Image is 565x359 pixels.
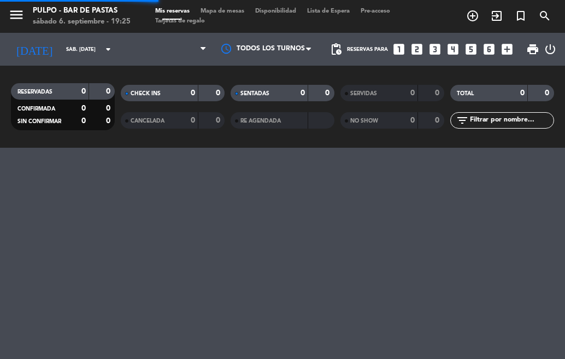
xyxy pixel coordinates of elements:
strong: 0 [216,89,222,97]
strong: 0 [325,89,332,97]
i: menu [8,7,25,23]
span: SENTADAS [240,91,269,96]
div: sábado 6. septiembre - 19:25 [33,16,131,27]
strong: 0 [81,117,86,125]
i: looks_two [410,42,424,56]
strong: 0 [545,89,551,97]
span: NO SHOW [350,118,378,124]
span: print [526,43,539,56]
strong: 0 [191,89,195,97]
strong: 0 [106,105,113,112]
span: Mapa de mesas [195,8,250,14]
span: SIN CONFIRMAR [17,119,61,124]
i: filter_list [456,114,469,127]
i: search [538,9,551,22]
span: TOTAL [457,91,474,96]
i: add_circle_outline [466,9,479,22]
span: CONFIRMADA [17,106,55,112]
strong: 0 [216,117,222,124]
i: exit_to_app [490,9,503,22]
i: turned_in_not [514,9,527,22]
strong: 0 [410,117,415,124]
strong: 0 [191,117,195,124]
div: LOG OUT [544,33,557,66]
span: Pre-acceso [355,8,396,14]
span: Mis reservas [150,8,195,14]
i: looks_4 [446,42,460,56]
span: Reservas para [347,47,388,53]
strong: 0 [301,89,305,97]
button: menu [8,7,25,27]
span: Tarjetas de regalo [150,18,210,24]
strong: 0 [410,89,415,97]
span: RE AGENDADA [240,118,281,124]
span: pending_actions [329,43,343,56]
i: looks_3 [428,42,442,56]
strong: 0 [81,88,86,95]
span: Lista de Espera [302,8,355,14]
i: power_settings_new [544,43,557,56]
i: looks_5 [464,42,478,56]
input: Filtrar por nombre... [469,114,554,126]
span: CHECK INS [131,91,161,96]
span: SERVIDAS [350,91,377,96]
i: arrow_drop_down [102,43,115,56]
strong: 0 [435,117,442,124]
div: Pulpo - Bar de Pastas [33,5,131,16]
strong: 0 [106,88,113,95]
strong: 0 [106,117,113,125]
i: add_box [500,42,514,56]
strong: 0 [520,89,525,97]
span: CANCELADA [131,118,164,124]
i: looks_6 [482,42,496,56]
i: looks_one [392,42,406,56]
strong: 0 [81,105,86,112]
strong: 0 [435,89,442,97]
span: Disponibilidad [250,8,302,14]
i: [DATE] [8,38,61,61]
span: RESERVADAS [17,89,52,95]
